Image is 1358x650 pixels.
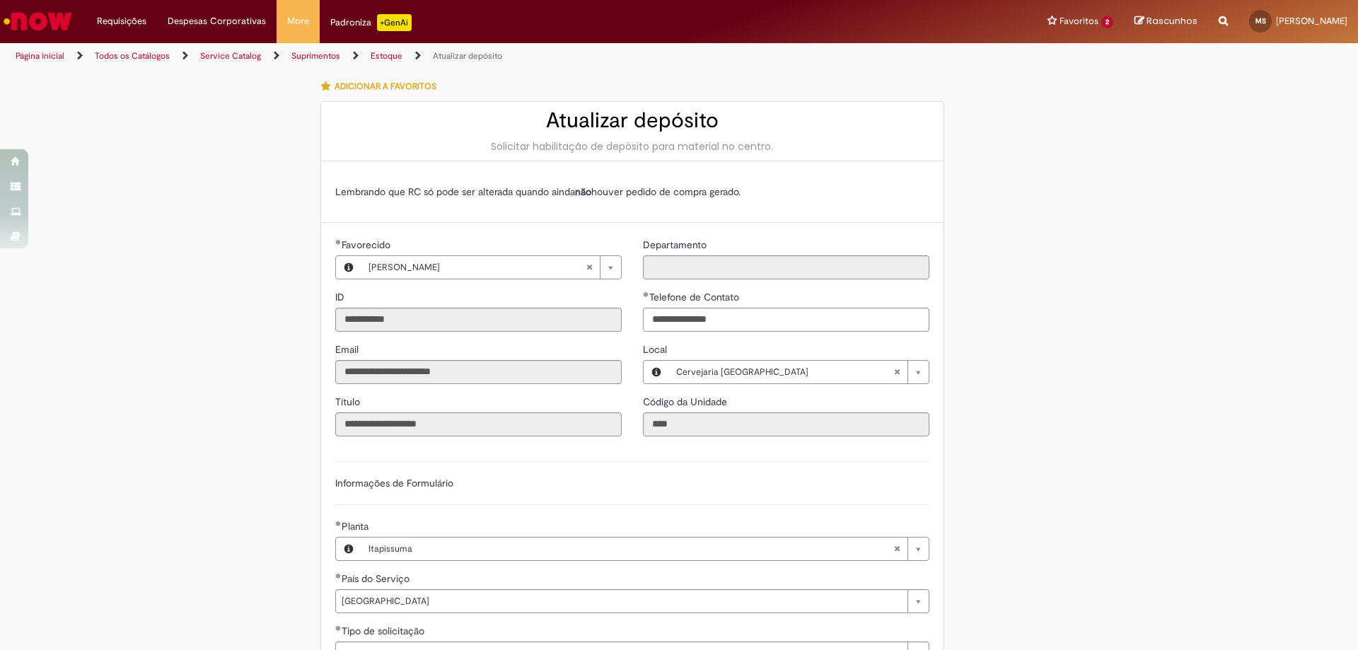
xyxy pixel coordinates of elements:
[886,361,907,383] abbr: Limpar campo Local
[336,256,361,279] button: Favorecido, Visualizar este registro Matheus Souza
[335,477,453,489] label: Informações de Formulário
[335,239,342,245] span: Obrigatório Preenchido
[335,343,361,356] span: Somente leitura - Email
[335,625,342,631] span: Obrigatório Preenchido
[1060,14,1098,28] span: Favoritos
[335,81,436,92] span: Adicionar a Favoritos
[643,238,709,251] span: Somente leitura - Departamento
[371,50,402,62] a: Estoque
[342,520,371,533] span: Necessários - Planta
[643,395,730,408] span: Somente leitura - Código da Unidade
[200,50,261,62] a: Service Catalog
[643,291,649,297] span: Obrigatório Preenchido
[335,521,342,526] span: Obrigatório Preenchido
[1134,15,1197,28] a: Rascunhos
[342,572,412,585] span: País do Serviço
[11,43,895,69] ul: Trilhas de página
[886,538,907,560] abbr: Limpar campo Planta
[335,290,347,304] label: Somente leitura - ID
[16,50,64,62] a: Página inicial
[361,538,929,560] a: ItapissumaLimpar campo Planta
[168,14,266,28] span: Despesas Corporativas
[342,625,427,637] span: Tipo de solicitação
[644,361,669,383] button: Local, Visualizar este registro Cervejaria Pernambuco
[1101,16,1113,28] span: 2
[95,50,170,62] a: Todos os Catálogos
[342,590,900,613] span: [GEOGRAPHIC_DATA]
[320,71,444,101] button: Adicionar a Favoritos
[643,395,730,409] label: Somente leitura - Código da Unidade
[335,308,622,332] input: ID
[377,14,412,31] p: +GenAi
[291,50,340,62] a: Suprimentos
[643,412,929,436] input: Código da Unidade
[335,109,929,132] h2: Atualizar depósito
[335,395,363,408] span: Somente leitura - Título
[1,7,74,35] img: ServiceNow
[368,256,586,279] span: [PERSON_NAME]
[579,256,600,279] abbr: Limpar campo Favorecido
[1255,16,1266,25] span: MS
[336,538,361,560] button: Planta, Visualizar este registro Itapissuma
[97,14,146,28] span: Requisições
[335,291,347,303] span: Somente leitura - ID
[669,361,929,383] a: Cervejaria [GEOGRAPHIC_DATA]Limpar campo Local
[1147,14,1197,28] span: Rascunhos
[649,291,742,303] span: Telefone de Contato
[287,14,309,28] span: More
[335,412,622,436] input: Título
[335,139,929,153] div: Solicitar habilitação de depósito para material no centro.
[643,238,709,252] label: Somente leitura - Departamento
[433,50,502,62] a: Atualizar depósito
[330,14,412,31] div: Padroniza
[335,175,1056,208] td: Lembrando que RC só pode ser alterada quando ainda houver pedido de compra gerado.
[575,185,591,198] strong: não
[335,395,363,409] label: Somente leitura - Título
[676,361,893,383] span: Cervejaria [GEOGRAPHIC_DATA]
[361,256,621,279] a: [PERSON_NAME]Limpar campo Favorecido
[643,343,670,356] span: Local
[1276,15,1347,27] span: [PERSON_NAME]
[335,360,622,384] input: Email
[368,538,893,560] span: Itapissuma
[643,255,929,279] input: Departamento
[335,573,342,579] span: Obrigatório Preenchido
[643,308,929,332] input: Telefone de Contato
[335,342,361,356] label: Somente leitura - Email
[342,238,393,251] span: Necessários - Favorecido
